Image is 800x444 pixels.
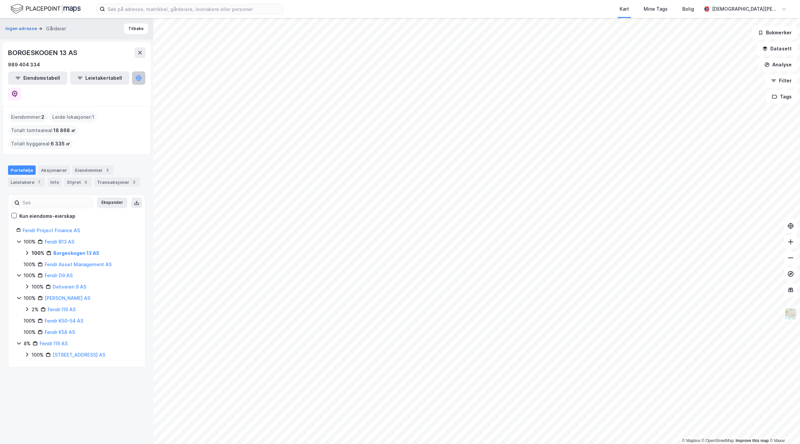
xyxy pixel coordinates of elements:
button: Tilbake [124,23,148,34]
div: Mine Tags [644,5,668,13]
div: BORGESKOGEN 13 AS [8,47,79,58]
div: Info [48,177,62,187]
a: [PERSON_NAME] AS [45,295,90,301]
a: Fendr Asset Management AS [45,262,112,267]
button: Filter [765,74,797,87]
div: 100% [24,317,36,325]
button: Analyse [759,58,797,71]
div: Leide lokasjoner : [50,112,97,122]
div: 2% [32,306,39,314]
img: Z [784,308,797,320]
div: 100% [24,238,36,246]
div: 100% [24,272,36,280]
div: Bolig [682,5,694,13]
button: Datasett [757,42,797,55]
div: 8% [24,340,31,348]
div: Totalt byggareal : [8,138,73,149]
a: Fendr B13 AS [45,239,74,245]
a: Fendr D9 AS [45,273,73,278]
span: 1 [92,113,94,121]
span: 2 [41,113,44,121]
button: Leietakertabell [70,71,129,85]
span: 6 335 ㎡ [51,140,70,148]
span: 18 868 ㎡ [53,126,76,134]
div: 100% [32,249,44,257]
a: Fendr Project Finance AS [23,228,80,233]
input: Søk [20,198,93,208]
div: 3 [82,179,89,185]
button: Eiendomstabell [8,71,67,85]
a: OpenStreetMap [702,438,734,443]
div: 100% [24,328,36,336]
button: Bokmerker [752,26,797,39]
div: Gårdeier [46,25,66,33]
button: Tags [766,90,797,103]
a: Improve this map [736,438,769,443]
a: Fendr I19 AS [40,341,68,346]
div: Aksjonærer [38,165,70,175]
div: 100% [24,261,36,269]
input: Søk på adresse, matrikkel, gårdeiere, leietakere eller personer [105,4,283,14]
a: Fendr K50-54 AS [45,318,83,324]
div: 100% [32,283,44,291]
div: 7 [36,179,42,185]
div: 2 [104,167,111,173]
div: 2 [131,179,137,185]
img: logo.f888ab2527a4732fd821a326f86c7f29.svg [11,3,81,15]
a: Borgeskogen 13 AS [53,250,99,256]
a: Fendr I19 AS [48,307,76,312]
a: Fendr K58 AS [45,329,75,335]
div: Leietakere [8,177,45,187]
div: Totalt tomteareal : [8,125,78,136]
a: Mapbox [682,438,700,443]
div: [DEMOGRAPHIC_DATA][PERSON_NAME] [712,5,779,13]
div: 100% [32,351,44,359]
button: Ekspander [97,197,127,208]
div: 989 404 334 [8,61,40,69]
div: Styret [64,177,92,187]
a: [STREET_ADDRESS] AS [53,352,105,358]
div: Portefølje [8,165,36,175]
iframe: Chat Widget [767,412,800,444]
div: Kun eiendoms-eierskap [19,212,75,220]
div: Eiendommer : [8,112,47,122]
div: Eiendommer [72,165,113,175]
div: Kart [620,5,629,13]
a: Deliveien 9 AS [53,284,86,290]
div: 100% [24,294,36,302]
button: Ingen adresse [5,25,38,32]
div: Transaksjoner [94,177,140,187]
